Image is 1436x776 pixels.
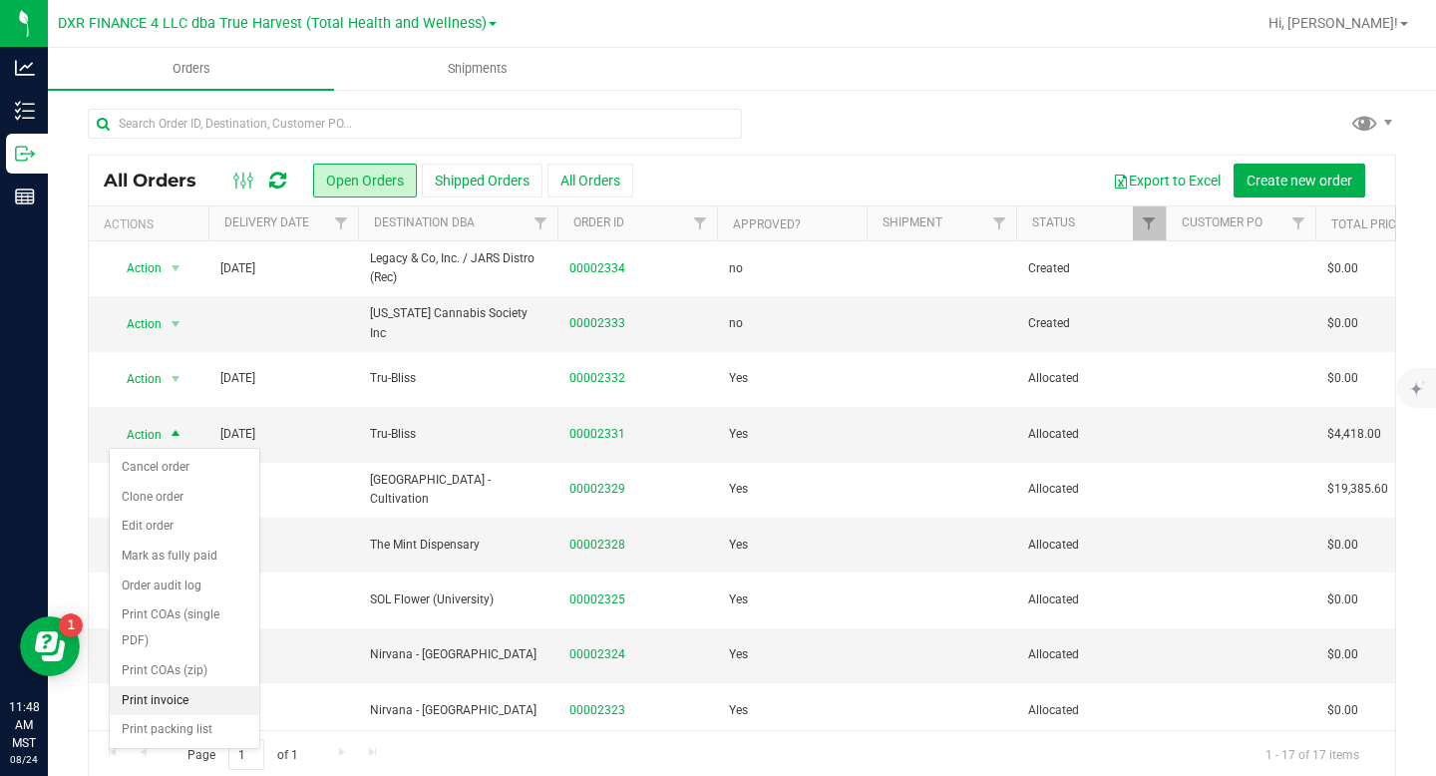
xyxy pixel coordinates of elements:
span: select [164,365,188,393]
div: Actions [104,217,200,231]
a: Filter [1282,206,1315,240]
button: Open Orders [313,164,417,197]
span: no [729,314,743,333]
span: Yes [729,701,748,720]
a: Orders [48,48,334,90]
span: Allocated [1028,536,1154,555]
span: [GEOGRAPHIC_DATA] - Cultivation [370,471,545,509]
span: Action [109,365,163,393]
span: Yes [729,369,748,388]
span: $0.00 [1327,536,1358,555]
li: Print COAs (zip) [110,656,259,686]
span: DXR FINANCE 4 LLC dba True Harvest (Total Health and Wellness) [58,15,487,32]
span: All Orders [104,170,216,192]
p: 11:48 AM MST [9,698,39,752]
a: 00002329 [569,480,625,499]
input: Search Order ID, Destination, Customer PO... [88,109,742,139]
span: [DATE] [220,259,255,278]
button: Export to Excel [1100,164,1234,197]
span: Yes [729,425,748,444]
span: Shipments [421,60,535,78]
span: Action [109,254,163,282]
inline-svg: Reports [15,187,35,206]
span: Allocated [1028,701,1154,720]
span: Allocated [1028,645,1154,664]
a: Order ID [573,215,624,229]
span: Yes [729,480,748,499]
li: Print COAs (single PDF) [110,600,259,655]
span: Created [1028,259,1154,278]
span: Yes [729,645,748,664]
a: 00002324 [569,645,625,664]
span: Tru-Bliss [370,369,545,388]
span: [US_STATE] Cannabis Society Inc [370,304,545,342]
a: Filter [1133,206,1166,240]
a: Filter [684,206,717,240]
span: 1 - 17 of 17 items [1250,739,1375,769]
a: 00002331 [569,425,625,444]
span: $0.00 [1327,590,1358,609]
span: select [164,254,188,282]
a: Approved? [733,217,801,231]
a: 00002332 [569,369,625,388]
span: Orders [146,60,237,78]
p: 08/24 [9,752,39,767]
iframe: Resource center [20,616,80,676]
span: $0.00 [1327,645,1358,664]
a: 00002325 [569,590,625,609]
a: Shipments [334,48,620,90]
inline-svg: Outbound [15,144,35,164]
span: The Mint Dispensary [370,536,545,555]
li: Mark as fully paid [110,542,259,572]
span: Create new order [1247,173,1352,189]
span: select [164,421,188,449]
a: 00002334 [569,259,625,278]
span: Yes [729,536,748,555]
span: Allocated [1028,480,1154,499]
span: Allocated [1028,590,1154,609]
a: 00002328 [569,536,625,555]
li: Print packing list [110,715,259,745]
span: $0.00 [1327,259,1358,278]
span: Action [109,310,163,338]
span: Created [1028,314,1154,333]
a: 00002323 [569,701,625,720]
span: [DATE] [220,369,255,388]
span: $0.00 [1327,369,1358,388]
span: Hi, [PERSON_NAME]! [1268,15,1398,31]
a: Filter [525,206,557,240]
button: Shipped Orders [422,164,542,197]
li: Print invoice [110,686,259,716]
span: Page of 1 [171,739,314,770]
span: Legacy & Co, Inc. / JARS Distro (Rec) [370,249,545,287]
span: Allocated [1028,425,1154,444]
span: Nirvana - [GEOGRAPHIC_DATA] [370,701,545,720]
li: Cancel order [110,453,259,483]
a: Shipment [883,215,942,229]
span: $0.00 [1327,701,1358,720]
a: Filter [325,206,358,240]
inline-svg: Analytics [15,58,35,78]
span: Yes [729,590,748,609]
span: select [164,310,188,338]
span: Tru-Bliss [370,425,545,444]
a: Total Price [1331,217,1403,231]
button: Create new order [1234,164,1365,197]
li: Order audit log [110,572,259,601]
li: Clone order [110,483,259,513]
button: All Orders [547,164,633,197]
span: [DATE] [220,425,255,444]
span: $0.00 [1327,314,1358,333]
span: $4,418.00 [1327,425,1381,444]
span: no [729,259,743,278]
inline-svg: Inventory [15,101,35,121]
li: Edit order [110,512,259,542]
span: Allocated [1028,369,1154,388]
span: Nirvana - [GEOGRAPHIC_DATA] [370,645,545,664]
span: SOL Flower (University) [370,590,545,609]
a: Status [1032,215,1075,229]
input: 1 [228,739,264,770]
a: Delivery Date [224,215,309,229]
a: Destination DBA [374,215,475,229]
